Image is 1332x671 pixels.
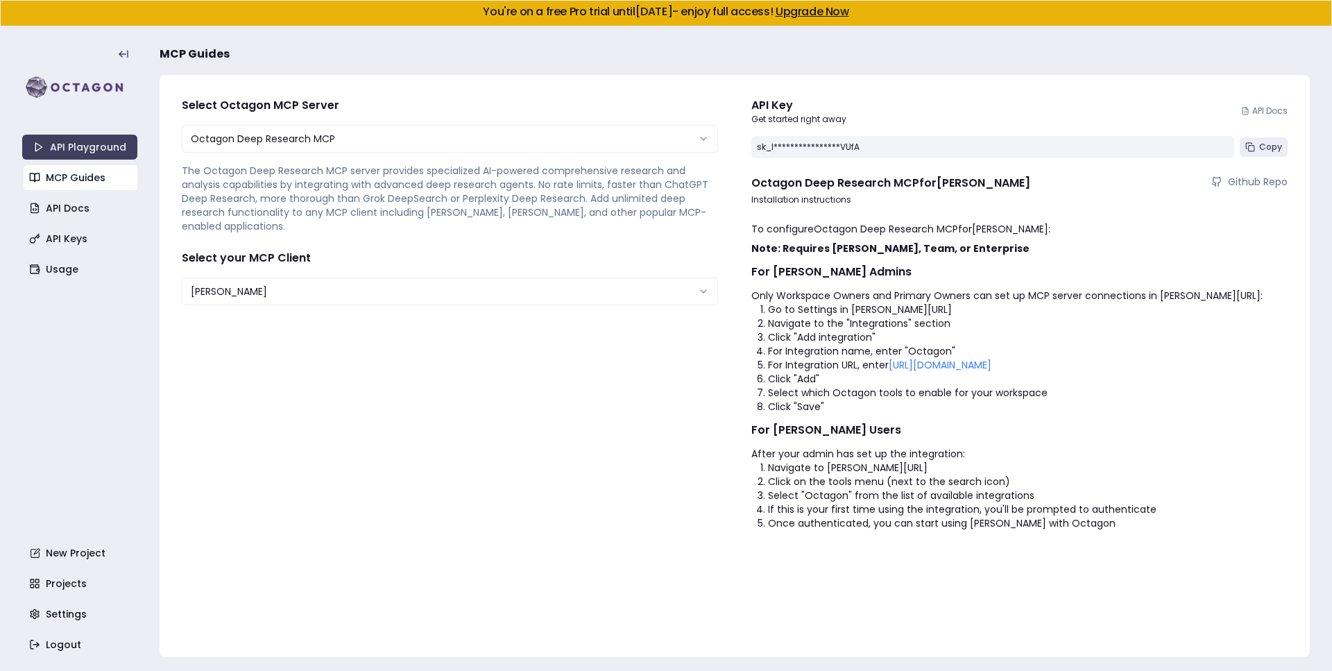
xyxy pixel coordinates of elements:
[22,135,137,160] a: API Playground
[751,114,846,125] p: Get started right away
[751,175,1030,192] h4: Octagon Deep Research MCP for [PERSON_NAME]
[768,358,1288,372] li: For Integration URL, enter
[751,194,1288,205] p: Installation instructions
[751,289,1288,303] p: Only Workspace Owners and Primary Owners can set up MCP server connections in [PERSON_NAME][URL]:
[24,196,139,221] a: API Docs
[768,372,1288,386] li: Click "Add"
[24,257,139,282] a: Usage
[22,74,137,101] img: logo-rect-yK7x_WSZ.svg
[889,358,991,372] a: [URL][DOMAIN_NAME]
[24,632,139,657] a: Logout
[768,461,1288,475] li: Navigate to [PERSON_NAME][URL]
[751,97,846,114] div: API Key
[160,46,230,62] span: MCP Guides
[182,164,718,233] p: The Octagon Deep Research MCP server provides specialized AI-powered comprehensive research and a...
[768,344,1288,358] li: For Integration name, enter "Octagon"
[751,264,1288,280] h2: For [PERSON_NAME] Admins
[24,226,139,251] a: API Keys
[768,303,1288,316] li: Go to Settings in [PERSON_NAME][URL]
[768,489,1288,502] li: Select "Octagon" from the list of available integrations
[24,165,139,190] a: MCP Guides
[751,447,1288,461] p: After your admin has set up the integration:
[768,516,1288,530] li: Once authenticated, you can start using [PERSON_NAME] with Octagon
[1240,137,1288,157] button: Copy
[768,400,1288,414] li: Click "Save"
[768,502,1288,516] li: If this is your first time using the integration, you'll be prompted to authenticate
[1241,105,1288,117] a: API Docs
[751,241,1030,255] strong: Note: Requires [PERSON_NAME], Team, or Enterprise
[1211,175,1288,189] a: Github Repo
[751,422,1288,439] h2: For [PERSON_NAME] Users
[768,386,1288,400] li: Select which Octagon tools to enable for your workspace
[24,541,139,566] a: New Project
[1228,175,1288,189] span: Github Repo
[24,602,139,627] a: Settings
[768,330,1288,344] li: Click "Add integration"
[12,6,1320,17] h5: You're on a free Pro trial until [DATE] - enjoy full access!
[182,97,718,114] h4: Select Octagon MCP Server
[182,250,718,266] h4: Select your MCP Client
[768,316,1288,330] li: Navigate to the "Integrations" section
[768,475,1288,489] li: Click on the tools menu (next to the search icon)
[24,571,139,596] a: Projects
[776,3,849,19] a: Upgrade Now
[751,222,1288,236] p: To configure Octagon Deep Research MCP for [PERSON_NAME] :
[1259,142,1282,153] span: Copy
